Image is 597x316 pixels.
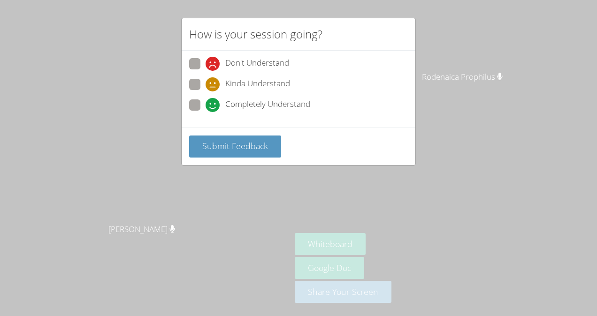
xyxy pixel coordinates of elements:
[225,77,290,91] span: Kinda Understand
[189,26,322,43] h2: How is your session going?
[225,57,289,71] span: Don't Understand
[225,98,310,112] span: Completely Understand
[189,135,281,158] button: Submit Feedback
[202,140,268,151] span: Submit Feedback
